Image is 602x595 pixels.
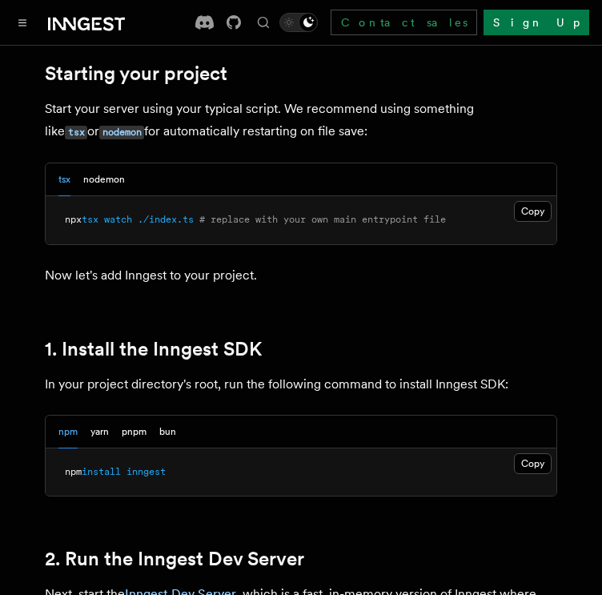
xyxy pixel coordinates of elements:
button: yarn [90,416,109,448]
p: Now let's add Inngest to your project. [45,264,557,287]
span: tsx [82,214,98,225]
code: tsx [65,126,87,139]
button: npm [58,416,78,448]
button: Toggle navigation [13,13,32,32]
span: install [82,466,121,477]
a: nodemon [99,123,144,139]
span: npx [65,214,82,225]
code: nodemon [99,126,144,139]
a: 1. Install the Inngest SDK [45,338,262,360]
span: inngest [126,466,166,477]
span: watch [104,214,132,225]
button: pnpm [122,416,146,448]
span: # replace with your own main entrypoint file [199,214,446,225]
button: Toggle dark mode [279,13,318,32]
span: ./index.ts [138,214,194,225]
button: Find something... [254,13,273,32]
button: Copy [514,201,552,222]
button: tsx [58,163,70,196]
button: Copy [514,453,552,474]
p: Start your server using your typical script. We recommend using something like or for automatical... [45,98,557,143]
button: bun [159,416,176,448]
a: Sign Up [484,10,589,35]
a: Contact sales [331,10,477,35]
button: nodemon [83,163,125,196]
a: 2. Run the Inngest Dev Server [45,548,304,570]
a: Starting your project [45,62,227,85]
a: tsx [65,123,87,139]
p: In your project directory's root, run the following command to install Inngest SDK: [45,373,557,396]
span: npm [65,466,82,477]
